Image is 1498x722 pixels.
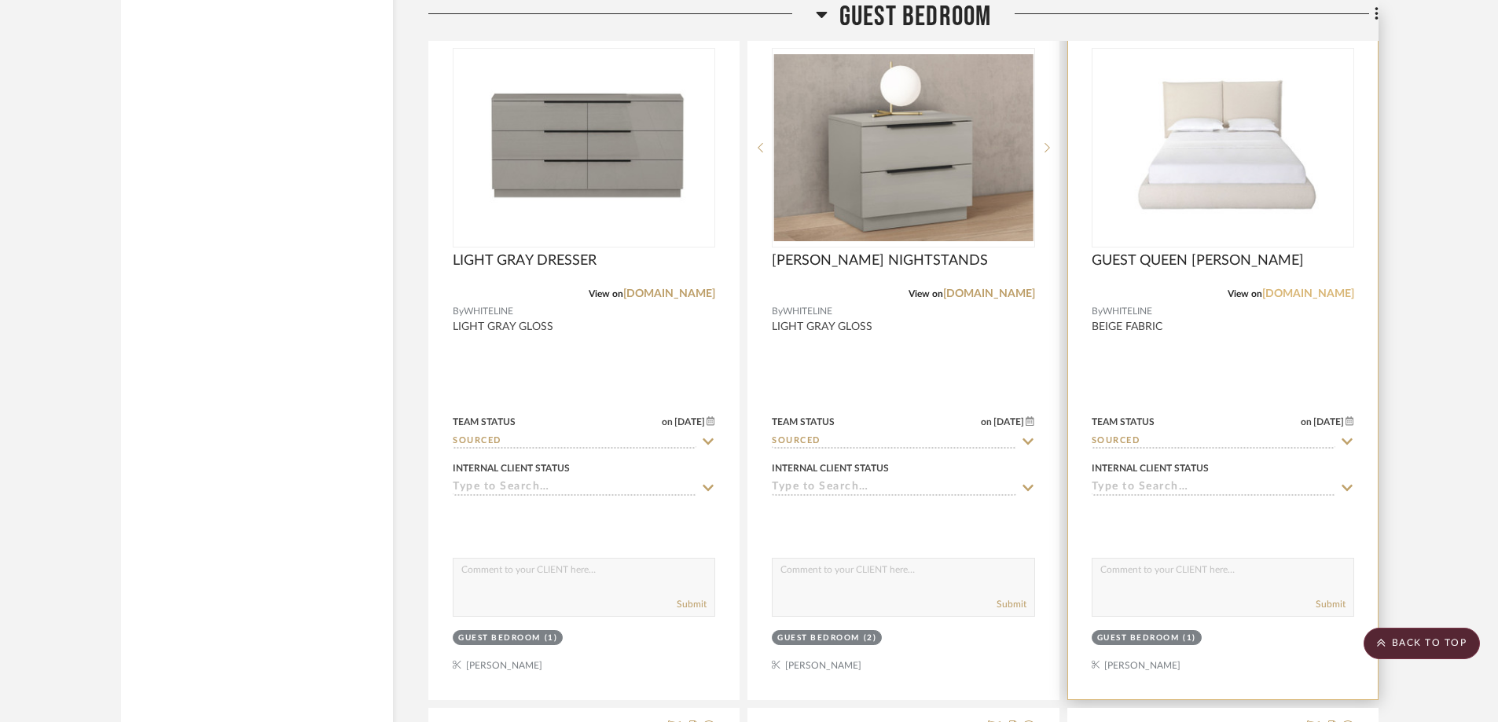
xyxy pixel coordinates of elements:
[772,304,783,319] span: By
[458,632,541,644] div: Guest Bedroom
[673,416,707,427] span: [DATE]
[1092,252,1304,269] span: GUEST QUEEN [PERSON_NAME]
[1097,632,1180,644] div: Guest Bedroom
[992,416,1026,427] span: [DATE]
[783,304,832,319] span: WHITELINE
[1262,288,1354,299] a: [DOMAIN_NAME]
[1301,417,1312,427] span: on
[1312,416,1346,427] span: [DATE]
[777,632,860,644] div: Guest Bedroom
[1092,304,1103,319] span: By
[1092,49,1353,247] div: 0
[1092,481,1335,496] input: Type to Search…
[997,597,1026,611] button: Submit
[1093,54,1353,241] img: GUEST QUEEN BED
[772,481,1015,496] input: Type to Search…
[1183,632,1196,644] div: (1)
[1364,628,1480,659] scroll-to-top-button: BACK TO TOP
[1103,304,1152,319] span: WHITELINE
[453,461,570,475] div: Internal Client Status
[772,415,835,429] div: Team Status
[453,415,516,429] div: Team Status
[943,288,1035,299] a: [DOMAIN_NAME]
[772,434,1015,449] input: Type to Search…
[677,597,707,611] button: Submit
[1092,434,1335,449] input: Type to Search…
[772,461,889,475] div: Internal Client Status
[453,252,597,269] span: LIGHT GRAY DRESSER
[909,289,943,299] span: View on
[1228,289,1262,299] span: View on
[1092,461,1209,475] div: Internal Client Status
[464,304,513,319] span: WHITELINE
[623,288,715,299] a: [DOMAIN_NAME]
[662,417,673,427] span: on
[453,481,696,496] input: Type to Search…
[453,434,696,449] input: Type to Search…
[773,54,1033,241] img: L. GRAY NIGHTSTANDS
[773,49,1034,247] div: 0
[589,289,623,299] span: View on
[1092,415,1155,429] div: Team Status
[454,54,714,241] img: LIGHT GRAY DRESSER
[772,252,988,269] span: [PERSON_NAME] NIGHTSTANDS
[545,632,558,644] div: (1)
[864,632,877,644] div: (2)
[453,304,464,319] span: By
[1316,597,1346,611] button: Submit
[981,417,992,427] span: on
